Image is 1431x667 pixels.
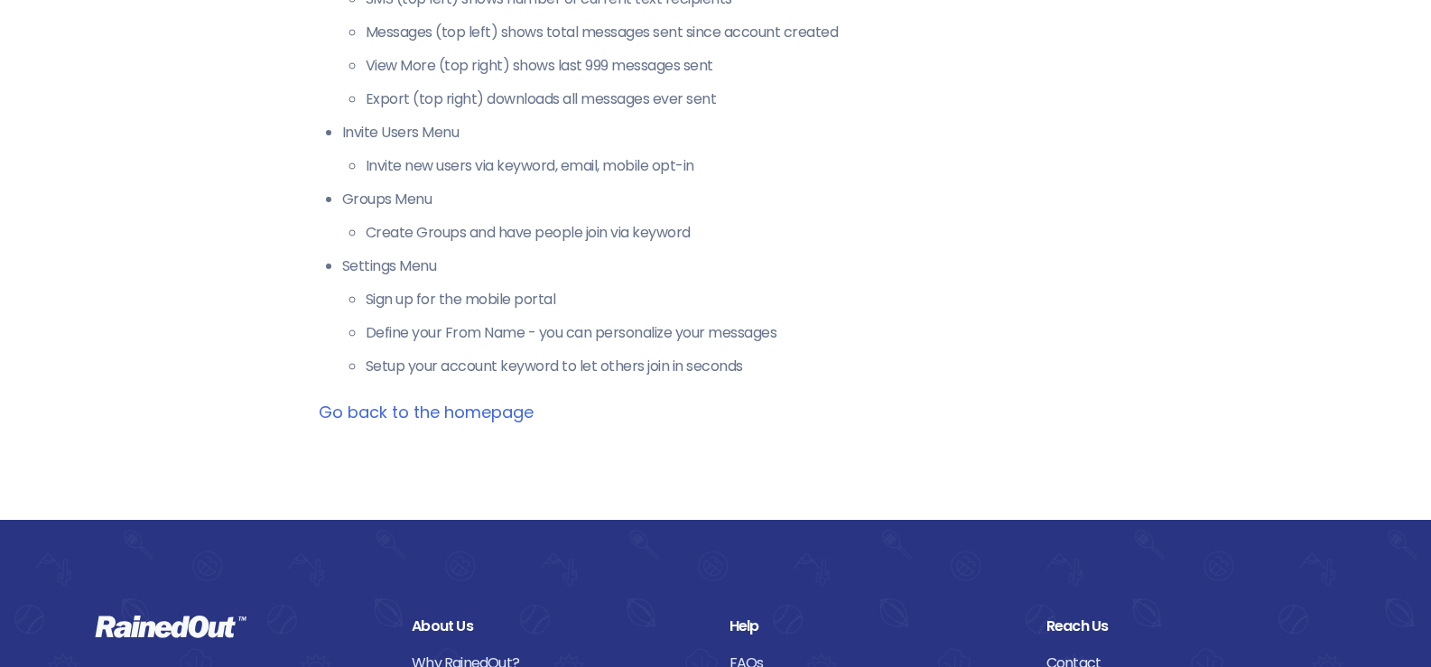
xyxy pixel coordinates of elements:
a: Go back to the homepage [319,401,534,423]
li: Messages (top left) shows total messages sent since account created [366,22,1113,43]
div: About Us [412,615,702,638]
li: Create Groups and have people join via keyword [366,222,1113,244]
li: Groups Menu [342,189,1113,244]
li: Export (top right) downloads all messages ever sent [366,88,1113,110]
li: Invite Users Menu [342,122,1113,177]
div: Help [729,615,1019,638]
div: Reach Us [1046,615,1336,638]
li: Sign up for the mobile portal [366,289,1113,310]
li: Settings Menu [342,255,1113,377]
li: Setup your account keyword to let others join in seconds [366,356,1113,377]
li: Define your From Name - you can personalize your messages [366,322,1113,344]
li: View More (top right) shows last 999 messages sent [366,55,1113,77]
li: Invite new users via keyword, email, mobile opt-in [366,155,1113,177]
